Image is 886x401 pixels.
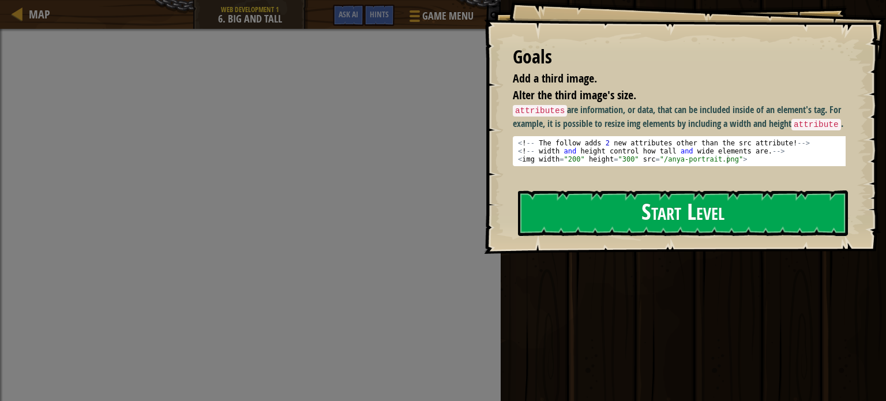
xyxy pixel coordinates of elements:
[422,9,474,24] span: Game Menu
[400,5,480,32] button: Game Menu
[513,105,567,117] code: attributes
[518,190,848,236] button: Start Level
[23,6,50,22] a: Map
[513,103,855,130] p: are information, or data, that can be included inside of an element's tag. For example, it is pos...
[370,9,389,20] span: Hints
[791,119,841,130] code: attribute
[513,70,597,86] span: Add a third image.
[29,6,50,22] span: Map
[333,5,364,26] button: Ask AI
[498,70,843,87] li: Add a third image.
[513,87,636,103] span: Alter the third image's size.
[513,44,846,70] div: Goals
[339,9,358,20] span: Ask AI
[498,87,843,104] li: Alter the third image's size.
